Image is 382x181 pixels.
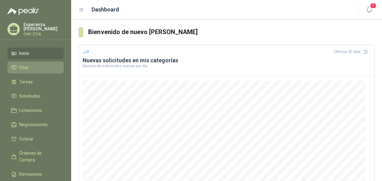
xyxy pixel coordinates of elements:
[370,3,376,9] span: 1
[92,5,119,14] h1: Dashboard
[19,150,58,163] span: Órdenes de Compra
[19,78,33,85] span: Tareas
[7,76,64,88] a: Tareas
[19,64,28,71] span: Chat
[7,47,64,59] a: Inicio
[7,104,64,116] a: Licitaciones
[7,133,64,145] a: Cotizar
[7,168,64,180] a: Remisiones
[363,4,375,15] button: 1
[19,50,29,57] span: Inicio
[88,27,375,37] h3: Bienvenido de nuevo [PERSON_NAME]
[7,119,64,130] a: Negociaciones
[19,121,48,128] span: Negociaciones
[83,57,371,64] h3: Nuevas solicitudes en mis categorías
[7,147,64,166] a: Órdenes de Compra
[19,171,42,178] span: Remisiones
[7,90,64,102] a: Solicitudes
[24,32,64,36] p: CMX LTDA
[334,47,371,57] div: Últimos 30 días
[7,62,64,73] a: Chat
[19,93,41,99] span: Solicitudes
[24,22,64,31] p: Esperanza [PERSON_NAME]
[83,64,371,68] p: Número de solicitudes nuevas por día
[19,135,33,142] span: Cotizar
[19,107,42,114] span: Licitaciones
[7,7,39,15] img: Logo peakr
